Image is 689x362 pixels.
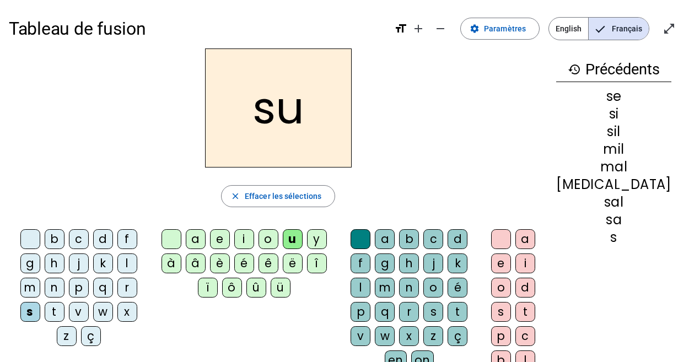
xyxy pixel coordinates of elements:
div: l [351,278,370,298]
div: f [351,253,370,273]
div: g [20,253,40,273]
div: k [448,253,467,273]
div: n [399,278,419,298]
div: z [423,326,443,346]
div: d [448,229,467,249]
div: o [491,278,511,298]
div: p [351,302,370,322]
div: g [375,253,395,273]
div: ë [283,253,303,273]
div: n [45,278,64,298]
div: h [399,253,419,273]
div: e [491,253,511,273]
button: Diminuer la taille de la police [429,18,451,40]
div: ü [271,278,290,298]
h1: Tableau de fusion [9,11,385,46]
div: s [491,302,511,322]
div: a [375,229,395,249]
div: â [186,253,206,273]
div: k [93,253,113,273]
mat-button-toggle-group: Language selection [548,17,649,40]
div: ç [448,326,467,346]
div: w [375,326,395,346]
div: v [69,302,89,322]
div: s [423,302,443,322]
div: t [515,302,535,322]
div: p [69,278,89,298]
div: mil [556,143,671,156]
div: m [20,278,40,298]
div: e [210,229,230,249]
div: q [93,278,113,298]
mat-icon: add [412,22,425,35]
div: c [423,229,443,249]
mat-icon: close [230,191,240,201]
div: w [93,302,113,322]
div: é [234,253,254,273]
span: Effacer les sélections [245,190,321,203]
div: é [448,278,467,298]
div: se [556,90,671,103]
div: x [117,302,137,322]
div: d [93,229,113,249]
div: [MEDICAL_DATA] [556,178,671,191]
div: b [399,229,419,249]
h3: Précédents [556,57,671,82]
div: x [399,326,419,346]
div: q [375,302,395,322]
div: r [399,302,419,322]
div: j [423,253,443,273]
div: v [351,326,370,346]
div: s [556,231,671,244]
button: Augmenter la taille de la police [407,18,429,40]
span: Paramètres [484,22,526,35]
mat-icon: history [568,63,581,76]
div: sal [556,196,671,209]
div: z [57,326,77,346]
div: i [234,229,254,249]
div: si [556,107,671,121]
div: û [246,278,266,298]
div: s [20,302,40,322]
div: u [283,229,303,249]
div: c [515,326,535,346]
div: o [423,278,443,298]
div: c [69,229,89,249]
span: English [549,18,588,40]
div: h [45,253,64,273]
div: sa [556,213,671,226]
div: d [515,278,535,298]
div: ç [81,326,101,346]
div: ô [222,278,242,298]
div: o [259,229,278,249]
div: f [117,229,137,249]
div: t [45,302,64,322]
div: sil [556,125,671,138]
div: y [307,229,327,249]
div: a [186,229,206,249]
mat-icon: settings [470,24,480,34]
mat-icon: remove [434,22,447,35]
div: b [45,229,64,249]
h2: su [205,48,352,168]
div: t [448,302,467,322]
span: Français [589,18,649,40]
div: l [117,253,137,273]
div: à [162,253,181,273]
div: è [210,253,230,273]
div: p [491,326,511,346]
div: j [69,253,89,273]
div: ï [198,278,218,298]
mat-icon: format_size [394,22,407,35]
div: î [307,253,327,273]
button: Effacer les sélections [221,185,335,207]
div: a [515,229,535,249]
div: i [515,253,535,273]
div: ê [259,253,278,273]
div: r [117,278,137,298]
button: Entrer en plein écran [658,18,680,40]
div: mal [556,160,671,174]
mat-icon: open_in_full [663,22,676,35]
div: m [375,278,395,298]
button: Paramètres [460,18,540,40]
